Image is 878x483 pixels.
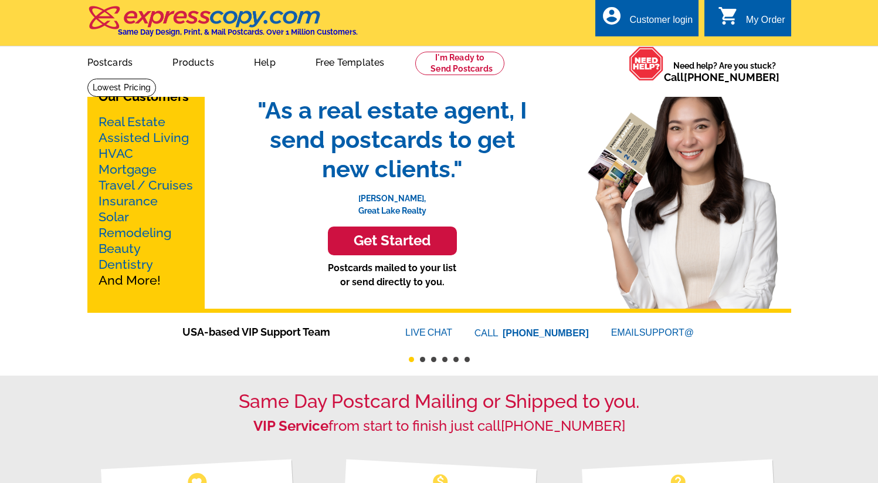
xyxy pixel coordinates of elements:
a: Beauty [99,241,141,256]
a: [PHONE_NUMBER] [684,71,779,83]
h4: Same Day Design, Print, & Mail Postcards. Over 1 Million Customers. [118,28,358,36]
a: EMAILSUPPORT@ [611,327,696,337]
a: Real Estate [99,114,165,129]
p: Postcards mailed to your list or send directly to you. [246,261,539,289]
a: LIVECHAT [405,327,452,337]
font: LIVE [405,326,428,340]
span: "As a real estate agent, I send postcards to get new clients." [246,96,539,184]
i: account_circle [601,5,622,26]
span: Call [664,71,779,83]
a: Products [154,48,233,75]
a: account_circle Customer login [601,13,693,28]
a: shopping_cart My Order [718,13,785,28]
h1: Same Day Postcard Mailing or Shipped to you. [87,390,791,413]
h3: Get Started [343,232,442,249]
a: Remodeling [99,225,171,240]
button: 3 of 6 [431,357,436,362]
font: CALL [474,326,500,340]
font: SUPPORT@ [639,326,696,340]
button: 6 of 6 [465,357,470,362]
span: Need help? Are you stuck? [664,60,785,83]
h2: from start to finish just call [87,418,791,435]
i: shopping_cart [718,5,739,26]
span: USA-based VIP Support Team [182,324,370,340]
p: And More! [99,114,194,288]
div: Customer login [629,15,693,31]
a: Postcards [69,48,152,75]
button: 5 of 6 [453,357,459,362]
img: help [629,46,664,81]
a: HVAC [99,146,133,161]
a: Assisted Living [99,130,189,145]
a: Dentistry [99,257,153,272]
button: 4 of 6 [442,357,448,362]
p: [PERSON_NAME], Great Lake Realty [246,184,539,217]
a: Travel / Cruises [99,178,193,192]
a: Insurance [99,194,158,208]
a: Mortgage [99,162,157,177]
a: Solar [99,210,129,224]
a: [PHONE_NUMBER] [503,328,589,338]
a: Same Day Design, Print, & Mail Postcards. Over 1 Million Customers. [87,14,358,36]
button: 2 of 6 [420,357,425,362]
a: Free Templates [297,48,404,75]
a: Help [235,48,294,75]
div: My Order [746,15,785,31]
a: Get Started [246,227,539,255]
strong: VIP Service [253,417,328,434]
a: [PHONE_NUMBER] [501,417,625,434]
button: 1 of 6 [409,357,414,362]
